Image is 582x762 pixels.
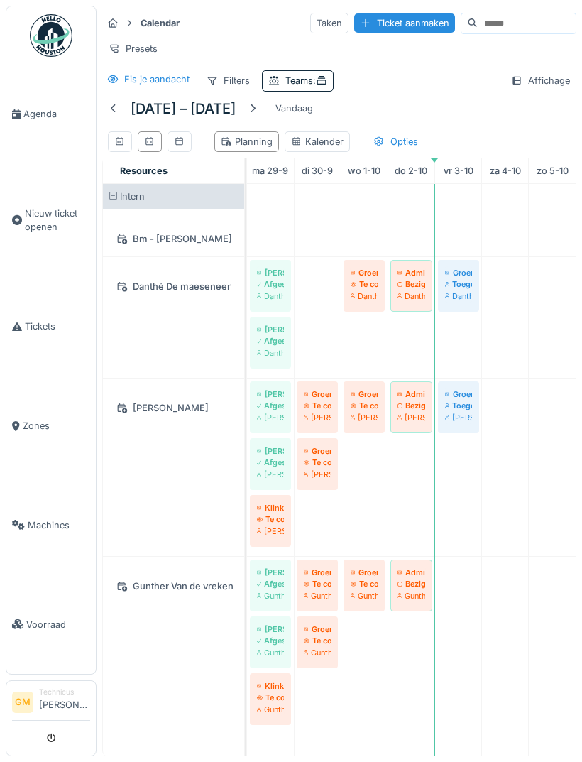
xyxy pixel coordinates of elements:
img: Badge_color-CXgf-gQk.svg [30,14,72,57]
span: Voorraad [26,618,90,631]
div: Klink deur magazijn : blijken nogal fragiel te zijn [257,680,284,692]
div: Vandaag [270,99,319,118]
div: Danthé De maeseneer [397,290,425,302]
div: Danthé De maeseneer [445,290,472,302]
div: Danthé De maeseneer [257,347,284,359]
a: Zones [6,376,96,476]
div: Afgesloten [257,578,284,589]
a: 2 oktober 2025 [391,161,431,180]
div: Groenonderhoud 2 x per maand vanaf mei tot en met oktober [304,388,331,400]
div: Danthé De maeseneer [351,290,378,302]
div: Bezig [397,578,425,589]
a: 1 oktober 2025 [344,161,384,180]
div: Technicus [39,687,90,697]
div: Groenonderhoud oktober 2025 [445,388,472,400]
div: Te controleren [304,635,331,646]
span: Zones [23,419,90,432]
span: : [313,75,327,86]
div: Afgesloten [257,278,284,290]
div: Administratie, opkuis hangar, diversen oktober 2025 [397,567,425,578]
a: Agenda [6,65,96,164]
div: [PERSON_NAME] [257,526,284,537]
div: Planning [221,135,273,148]
a: Voorraad [6,575,96,674]
div: Opties [367,131,424,152]
div: Danthé De maeseneer [111,278,236,295]
div: Groenonderhoud Blok A30 en C13 - oktober 2025 [351,267,378,278]
div: Ticket aanmaken [354,13,455,33]
div: Kalender [291,135,344,148]
div: Te controleren [257,692,284,703]
div: Gunther Van de vreken [397,590,425,602]
span: Resources [120,165,168,176]
div: Bm - [PERSON_NAME] [111,230,236,248]
div: Gunther Van de vreken [111,577,236,595]
div: Afgesloten [257,400,284,411]
div: Afgesloten [257,635,284,646]
span: Agenda [23,107,90,121]
li: [PERSON_NAME] [39,687,90,717]
div: Affichage [505,70,576,91]
div: Gunther Van de vreken [257,647,284,658]
div: Te controleren [351,578,378,589]
div: [PERSON_NAME] en aflopen [257,388,284,400]
div: Groenonderhoud 2 x per maand vanaf mei tot en met oktober [304,624,331,635]
span: Machines [28,518,90,532]
div: [PERSON_NAME] [397,412,425,423]
div: Administratie, opkuis hangar, diversen oktober 2025 [397,267,425,278]
a: 3 oktober 2025 [440,161,477,180]
div: Te controleren [351,278,378,290]
span: Intern [120,191,145,202]
div: Te controleren [257,513,284,525]
div: Presets [102,38,164,59]
div: [PERSON_NAME] [257,412,284,423]
div: Bezig [397,278,425,290]
span: Tickets [25,320,90,333]
div: [PERSON_NAME] [257,469,284,480]
div: Te controleren [351,400,378,411]
a: 4 oktober 2025 [486,161,525,180]
a: Machines [6,476,96,575]
div: Filters [200,70,256,91]
h5: [DATE] – [DATE] [131,100,236,117]
div: [PERSON_NAME] en aflopen [257,567,284,578]
div: Administratie, opkuis hangar, diversen oktober 2025 [397,388,425,400]
div: Bezig [397,400,425,411]
div: Groenonderhoud Blok A30 en C13 - oktober 2025 [351,567,378,578]
div: [PERSON_NAME] [351,412,378,423]
div: Gunther Van de vreken [257,704,284,715]
div: Gunther Van de vreken [257,590,284,602]
div: Toegewezen [445,278,472,290]
div: Te controleren [304,578,331,589]
div: Teams [285,74,327,87]
div: Groenonderhoud 2 x per maand vanaf mei tot en met oktober [304,567,331,578]
div: Groenonderhoud 2 x per maand vanaf mei tot en met oktober [304,445,331,457]
div: Gunther Van de vreken [304,647,331,658]
div: Gunther Van de vreken [351,590,378,602]
span: Nieuw ticket openen [25,207,90,234]
div: [PERSON_NAME] en aflopen [257,267,284,278]
div: [PERSON_NAME] en aflopen [257,445,284,457]
a: Tickets [6,277,96,376]
div: [PERSON_NAME] [111,399,236,417]
strong: Calendar [135,16,185,30]
a: 5 oktober 2025 [533,161,572,180]
div: Te controleren [304,400,331,411]
a: Nieuw ticket openen [6,164,96,277]
a: 29 september 2025 [248,161,292,180]
div: [PERSON_NAME] [304,469,331,480]
a: GM Technicus[PERSON_NAME] [12,687,90,721]
div: [PERSON_NAME] [445,412,472,423]
div: Groenonderhoud Blok A30 en C13 - oktober 2025 [351,388,378,400]
div: Toegewezen [445,400,472,411]
a: 30 september 2025 [298,161,336,180]
div: Taken [310,13,348,33]
div: Gunther Van de vreken [304,590,331,602]
div: [PERSON_NAME] [304,412,331,423]
div: Afgesloten [257,457,284,468]
div: Afgesloten [257,335,284,347]
div: [PERSON_NAME] en aflopen [257,324,284,335]
div: Danthé De maeseneer [257,290,284,302]
div: Te controleren [304,457,331,468]
div: Groenonderhoud oktober 2025 [445,267,472,278]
